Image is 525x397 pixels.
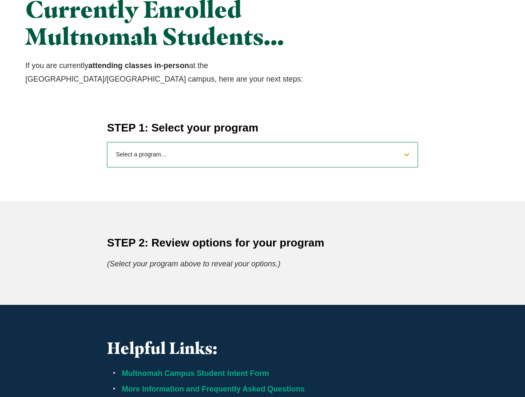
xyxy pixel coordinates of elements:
a: More Information and Frequently Asked Questions [122,385,304,393]
a: Multnomah Campus Student Intent Form [122,369,269,378]
h4: STEP 1: Select your program [107,120,418,135]
h3: Helpful Links: [107,339,418,358]
h4: STEP 2: Review options for your program [107,235,418,250]
p: If you are currently at the [GEOGRAPHIC_DATA]/[GEOGRAPHIC_DATA] campus, here are your next steps: [25,59,336,86]
em: (Select your program above to reveal your options.) [107,260,280,268]
strong: attending classes in-person [88,61,189,70]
